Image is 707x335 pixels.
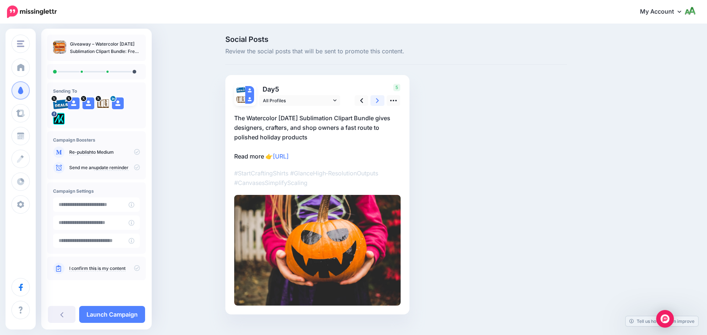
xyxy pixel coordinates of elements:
[259,95,340,106] a: All Profiles
[245,95,254,104] img: user_default_image.png
[68,97,80,109] img: user_default_image.png
[53,97,69,109] img: 95cf0fca748e57b5e67bba0a1d8b2b21-27699.png
[53,88,140,94] h4: Sending To
[234,168,401,188] p: #StartCraftingShirts #GlanceHigh‑ResolutionOutputs #CanvasesSimplifyScaling
[234,195,401,306] img: EIDYEM6UBWZJ6O3FPLPCFU0GJGEMGRT1.jpg
[69,149,92,155] a: Re-publish
[69,164,140,171] p: Send me an
[69,149,140,156] p: to Medium
[259,84,341,95] p: Day
[225,47,567,56] span: Review the social posts that will be sent to promote this content.
[53,188,140,194] h4: Campaign Settings
[263,97,331,104] span: All Profiles
[112,97,124,109] img: user_default_image.png
[97,97,109,109] img: agK0rCH6-27705.jpg
[626,316,698,326] a: Tell us how we can improve
[633,3,696,21] a: My Account
[69,265,126,271] a: I confirm this is my content
[7,6,57,18] img: Missinglettr
[17,40,24,47] img: menu.png
[225,36,567,43] span: Social Posts
[53,40,66,54] img: 6753cea8a625f48733176edabcefeb72_thumb.jpg
[236,95,245,104] img: agK0rCH6-27705.jpg
[53,113,65,125] img: 300371053_782866562685722_1733786435366177641_n-bsa128417.png
[236,86,245,93] img: 95cf0fca748e57b5e67bba0a1d8b2b21-27699.png
[393,84,400,91] span: 5
[70,40,140,55] p: Giveaway – Watercolor [DATE] Sublimation Clipart Bundle: Free 64 Spooky High‑Res PNG Packs | Comm...
[656,310,674,328] div: Open Intercom Messenger
[275,85,279,93] span: 5
[234,113,401,161] p: The Watercolor [DATE] Sublimation Clipart Bundle gives designers, crafters, and shop owners a fas...
[94,165,129,171] a: update reminder
[273,153,289,160] a: [URL]
[82,97,94,109] img: user_default_image.png
[53,137,140,143] h4: Campaign Boosters
[245,86,254,95] img: user_default_image.png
